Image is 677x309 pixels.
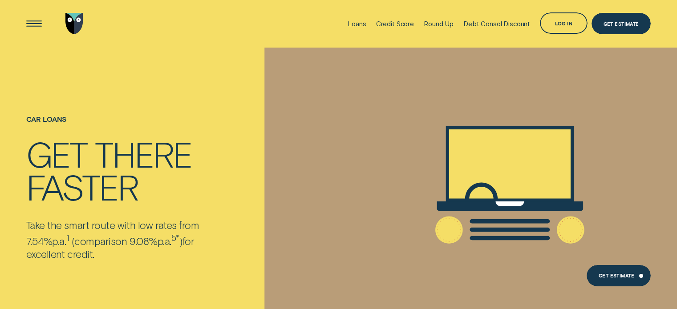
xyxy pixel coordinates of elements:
[66,233,69,243] sup: 1
[52,235,66,247] span: p.a.
[463,20,530,28] div: Debt Consol Discount
[587,265,651,286] a: Get Estimate
[23,13,45,34] button: Open Menu
[158,235,171,247] span: Per Annum
[72,235,75,247] span: (
[348,20,366,28] div: Loans
[179,235,182,247] span: )
[26,137,232,203] h4: Get there faster
[424,20,454,28] div: Round Up
[65,13,83,34] img: Wisr
[26,115,232,137] h1: Car loans
[26,219,232,260] p: Take the smart route with low rates from 7.54% comparison 9.08% for excellent credit.
[592,13,651,34] a: Get Estimate
[158,235,171,247] span: p.a.
[540,12,588,34] button: Log in
[26,170,138,203] div: faster
[52,235,66,247] span: Per Annum
[376,20,414,28] div: Credit Score
[26,137,87,170] div: Get
[95,137,191,170] div: there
